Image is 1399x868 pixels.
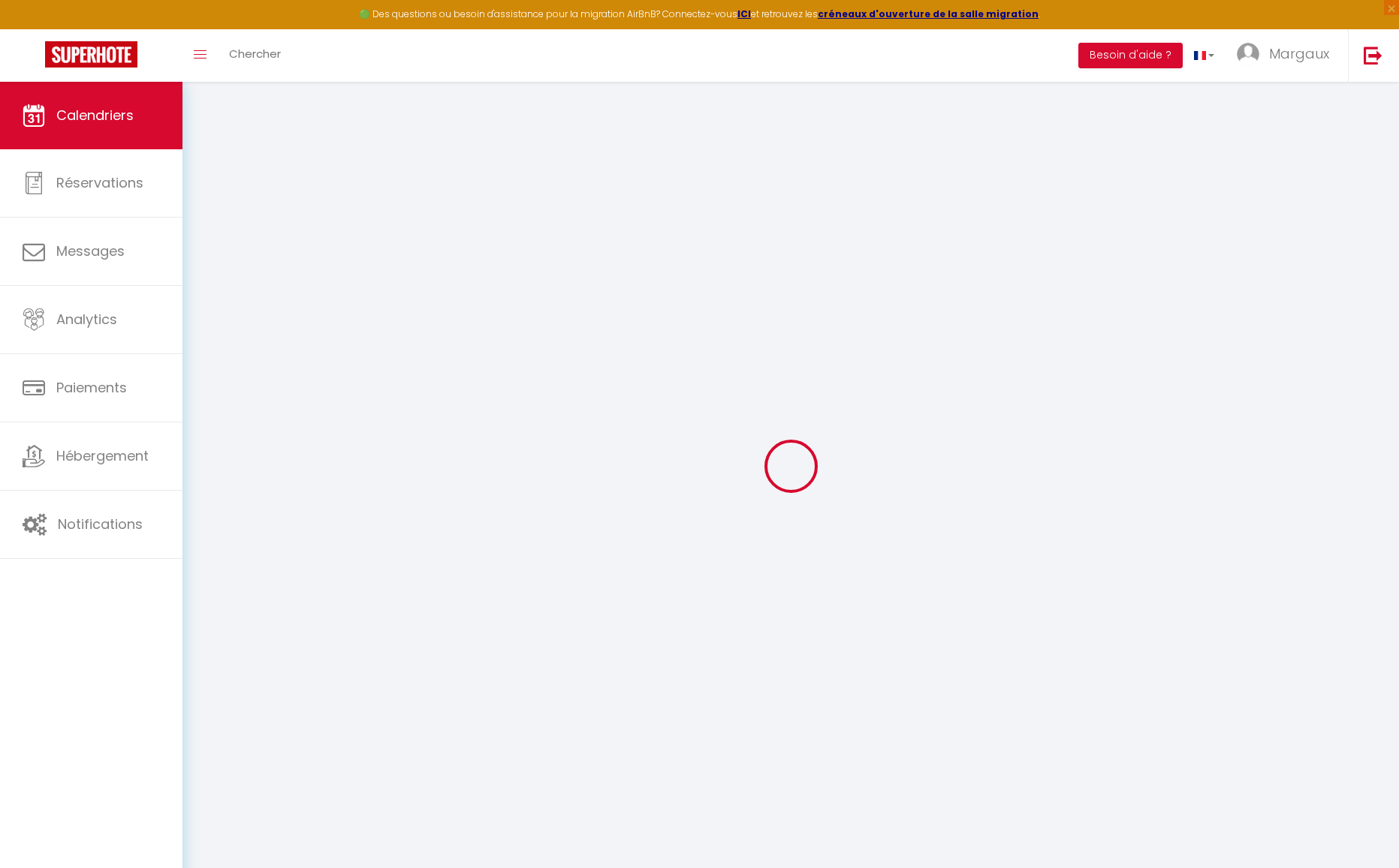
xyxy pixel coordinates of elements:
[12,6,57,51] button: Ouvrir le widget de chat LiveChat
[1364,46,1382,65] img: logout
[58,515,143,533] span: Notifications
[1237,43,1259,65] img: ...
[737,8,751,20] a: ICI
[218,29,292,82] a: Chercher
[56,173,143,192] span: Réservations
[56,310,117,329] span: Analytics
[1269,44,1329,63] span: Margaux
[56,106,134,125] span: Calendriers
[56,242,125,260] span: Messages
[56,378,127,397] span: Paiements
[45,41,137,68] img: Super Booking
[1226,29,1348,82] a: ... Margaux
[818,8,1039,20] a: créneaux d'ouverture de la salle migration
[56,446,149,465] span: Hébergement
[1078,43,1183,68] button: Besoin d'aide ?
[229,46,281,62] span: Chercher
